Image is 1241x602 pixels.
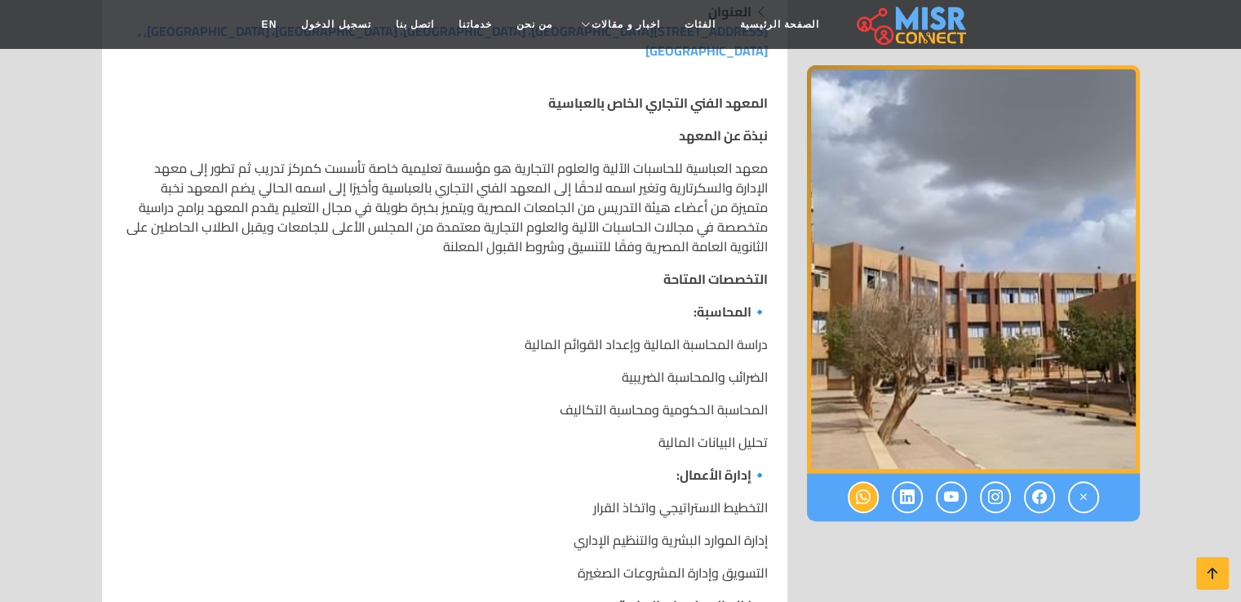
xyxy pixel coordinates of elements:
a: اتصل بنا [383,9,446,40]
a: اخبار و مقالات [565,9,672,40]
a: EN [250,9,290,40]
strong: المعهد الفني التجاري الخاص بالعباسية [548,91,768,115]
a: الفئات [672,9,728,40]
a: من نحن [504,9,565,40]
div: 1 / 1 [807,65,1140,473]
p: إدارة الموارد البشرية والتنظيم الإداري [122,530,768,550]
img: المعهد الفني التجاري الخاص بالعباسية [807,65,1140,473]
p: الضرائب والمحاسبة الضريبية [122,367,768,387]
p: التخطيط الاستراتيجي واتخاذ القرار [122,498,768,517]
img: main.misr_connect [857,4,966,45]
strong: المحاسبة: [694,299,751,324]
strong: نبذة عن المعهد [679,123,768,148]
p: تحليل البيانات المالية [122,432,768,452]
p: 🔹 [122,465,768,485]
a: خدماتنا [446,9,504,40]
p: معهد العباسية للحاسبات الآلية والعلوم التجارية هو مؤسسة تعليمية خاصة تأسست كمركز تدريب ثم تطور إل... [122,158,768,256]
a: الصفحة الرئيسية [728,9,831,40]
p: المحاسبة الحكومية ومحاسبة التكاليف [122,400,768,419]
p: دراسة المحاسبة المالية وإعداد القوائم المالية [122,334,768,354]
a: تسجيل الدخول [289,9,383,40]
strong: التخصصات المتاحة [663,267,768,291]
p: 🔹 [122,302,768,321]
span: اخبار و مقالات [592,17,660,32]
p: التسويق وإدارة المشروعات الصغيرة [122,563,768,582]
strong: إدارة الأعمال: [676,463,751,487]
